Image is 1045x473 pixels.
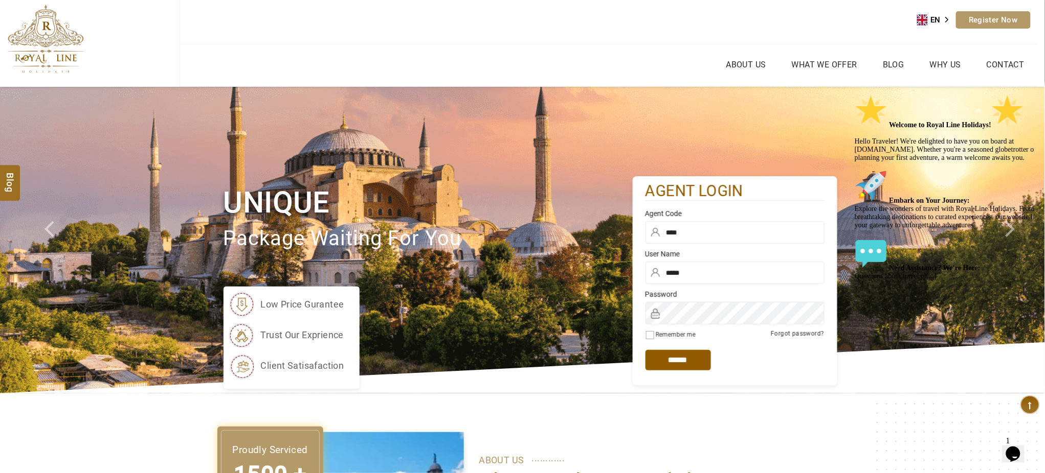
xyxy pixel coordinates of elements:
[4,173,17,182] span: Blog
[646,208,825,219] label: Agent Code
[39,31,174,38] strong: Welcome to Royal Line Holidays!
[39,106,120,114] strong: Embark on Your Journey:
[993,87,1045,393] a: Check next image
[4,80,37,112] img: :rocket:
[927,57,964,72] a: Why Us
[224,183,633,222] h1: Unique
[1002,432,1035,463] iframe: chat widget
[917,12,956,28] aside: Language selected: English
[789,57,860,72] a: What we Offer
[479,453,822,468] p: ABOUT US
[31,87,83,393] a: Check next prev
[229,292,344,317] li: low price gurantee
[229,322,344,348] li: trust our exprience
[229,353,344,379] li: client satisafaction
[851,90,1035,427] iframe: chat widget
[956,11,1031,29] a: Register Now
[39,174,130,181] strong: Need Assistance? We're Here:
[141,4,173,37] img: :star2:
[8,5,84,74] img: The Royal Line Holidays
[771,330,824,337] a: Forgot password?
[646,181,825,201] h2: agent login
[4,4,37,37] img: :star2:
[646,289,825,299] label: Password
[984,57,1027,72] a: Contact
[224,222,633,256] p: package waiting for you
[880,57,907,72] a: Blog
[646,249,825,259] label: User Name
[656,331,696,338] label: Remember me
[4,4,188,190] div: 🌟 Welcome to Royal Line Holidays!🌟Hello Traveler! We're delighted to have you on board at [DOMAIN...
[917,12,956,28] div: Language
[917,12,956,28] a: EN
[724,57,769,72] a: About Us
[4,147,37,180] img: :speech_balloon:
[4,31,186,190] span: Hello Traveler! We're delighted to have you on board at [DOMAIN_NAME]. Whether you're a seasoned ...
[532,451,565,466] span: ............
